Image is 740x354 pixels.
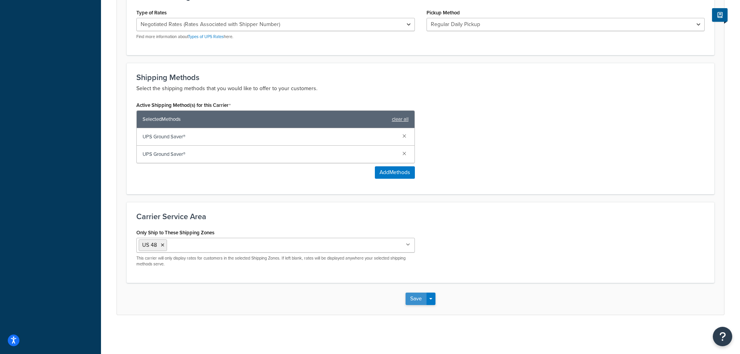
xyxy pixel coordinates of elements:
[427,10,460,16] label: Pickup Method
[136,73,705,82] h3: Shipping Methods
[713,327,732,346] button: Open Resource Center
[143,149,396,160] span: UPS Ground Saver®
[712,8,728,22] button: Show Help Docs
[392,114,409,125] a: clear all
[375,166,415,179] button: AddMethods
[136,255,415,267] p: This carrier will only display rates for customers in the selected Shipping Zones. If left blank,...
[136,212,705,221] h3: Carrier Service Area
[142,241,157,249] span: US 48
[136,10,167,16] label: Type of Rates
[136,84,705,93] p: Select the shipping methods that you would like to offer to your customers.
[143,114,388,125] span: Selected Methods
[188,33,224,40] a: Types of UPS Rates
[136,102,231,108] label: Active Shipping Method(s) for this Carrier
[136,230,214,235] label: Only Ship to These Shipping Zones
[406,293,427,305] button: Save
[136,34,415,40] p: Find more information about here.
[143,131,396,142] span: UPS Ground Saver®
